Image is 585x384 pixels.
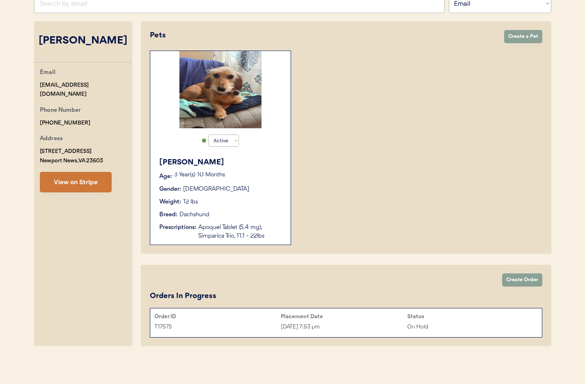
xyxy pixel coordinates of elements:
div: Phone Number [40,106,81,116]
div: Age: [159,172,172,181]
div: [STREET_ADDRESS] Newport News, VA 23603 [40,147,103,166]
p: 3 Year(s) 10 Months [174,172,282,178]
div: Gender: [159,185,181,194]
div: Breed: [159,211,177,219]
div: [PHONE_NUMBER] [40,118,90,128]
div: [PERSON_NAME] [159,157,282,168]
div: Email [40,68,55,78]
button: Create Order [502,273,542,287]
img: image.jpg [179,51,262,128]
button: View on Stripe [40,172,112,192]
div: [PERSON_NAME] [34,33,132,49]
div: Prescriptions: [159,223,196,232]
div: Address [40,134,63,144]
div: Apoquel Tablet (5.4 mg), Simparica Trio, 11.1 - 22lbs [198,223,282,241]
div: T17575 [154,322,281,332]
div: Dachshund [179,211,209,219]
div: [EMAIL_ADDRESS][DOMAIN_NAME] [40,81,132,99]
div: Weight: [159,198,181,206]
div: On Hold [407,322,534,332]
div: [DATE] 7:53 pm [281,322,407,332]
div: [DEMOGRAPHIC_DATA] [183,185,249,194]
div: Orders In Progress [150,291,216,302]
div: Pets [150,30,496,41]
div: Status [407,313,534,320]
button: Create a Pet [504,30,542,43]
div: 12 lbs [183,198,198,206]
div: Placement Date [281,313,407,320]
div: Order ID [154,313,281,320]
